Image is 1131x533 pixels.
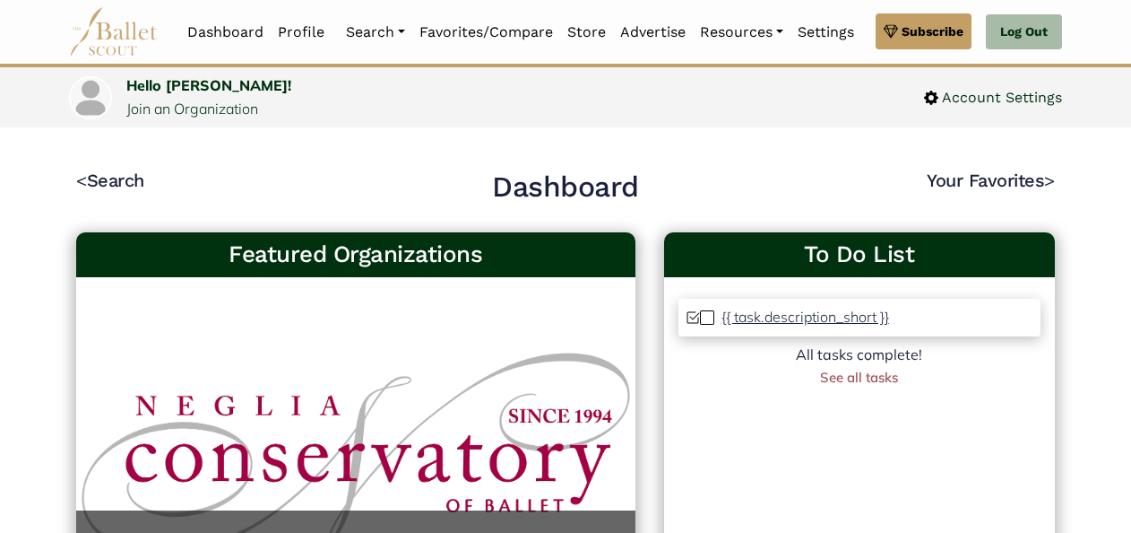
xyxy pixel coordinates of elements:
span: Account Settings [938,86,1062,109]
a: Search [339,13,412,51]
a: Your Favorites [927,170,1055,191]
a: <Search [76,170,144,191]
h3: Featured Organizations [91,240,621,270]
a: Store [560,13,613,51]
p: {{ task.description_short }} [721,308,889,326]
a: To Do List [678,240,1040,270]
a: Advertise [613,13,693,51]
div: All tasks complete! [678,344,1040,367]
img: gem.svg [884,22,898,41]
img: profile picture [71,78,110,118]
code: > [1044,169,1055,191]
a: See all tasks [820,369,898,386]
a: Join an Organization [126,100,258,118]
h2: Dashboard [492,169,639,206]
a: Resources [693,13,790,51]
a: Settings [790,13,861,51]
a: Dashboard [180,13,271,51]
a: Favorites/Compare [412,13,560,51]
a: Account Settings [924,86,1062,109]
a: Log Out [986,14,1062,50]
span: Subscribe [902,22,963,41]
a: Subscribe [876,13,971,49]
a: Hello [PERSON_NAME]! [126,76,291,94]
a: Profile [271,13,332,51]
code: < [76,169,87,191]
